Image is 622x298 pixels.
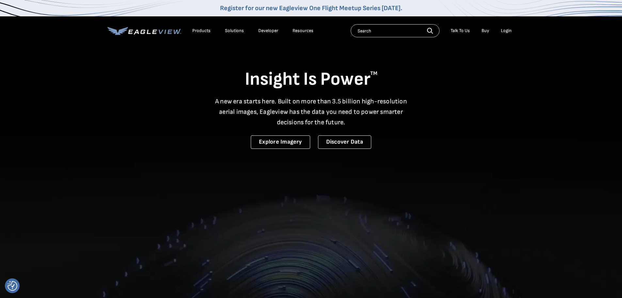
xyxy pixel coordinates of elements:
[258,28,278,34] a: Developer
[8,281,17,291] button: Consent Preferences
[251,135,310,149] a: Explore Imagery
[192,28,211,34] div: Products
[482,28,489,34] a: Buy
[370,70,377,77] sup: TM
[225,28,244,34] div: Solutions
[501,28,512,34] div: Login
[8,281,17,291] img: Revisit consent button
[318,135,371,149] a: Discover Data
[220,4,402,12] a: Register for our new Eagleview One Flight Meetup Series [DATE].
[211,96,411,128] p: A new era starts here. Built on more than 3.5 billion high-resolution aerial images, Eagleview ha...
[451,28,470,34] div: Talk To Us
[293,28,313,34] div: Resources
[107,68,515,91] h1: Insight Is Power
[351,24,439,37] input: Search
